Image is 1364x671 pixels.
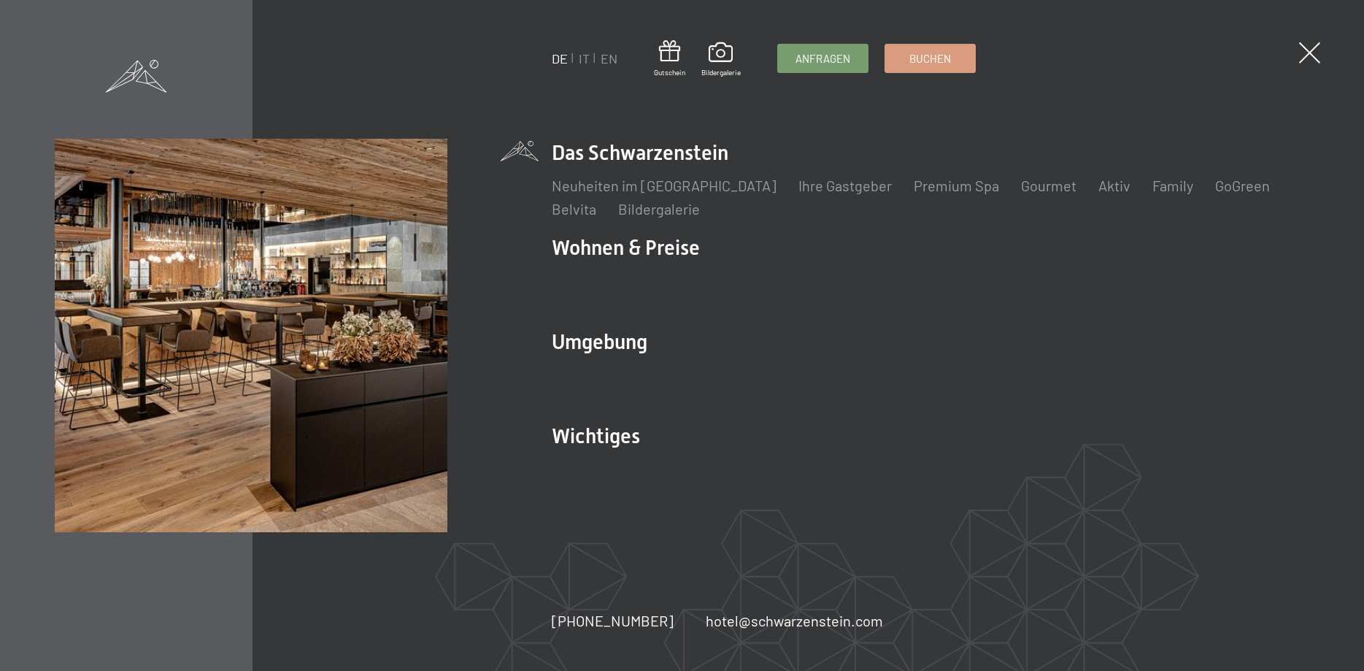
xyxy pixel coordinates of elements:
a: Bildergalerie [618,200,700,218]
span: Buchen [909,51,951,66]
a: Gutschein [654,40,685,77]
img: Wellnesshotel Südtirol SCHWARZENSTEIN - Wellnessurlaub in den Alpen, Wandern und Wellness [55,139,447,532]
a: Aktiv [1098,177,1130,194]
a: Family [1152,177,1193,194]
span: Anfragen [795,51,850,66]
span: Gutschein [654,67,685,77]
a: Bildergalerie [701,42,741,77]
a: Premium Spa [914,177,999,194]
a: Gourmet [1021,177,1076,194]
span: Bildergalerie [701,67,741,77]
a: IT [579,50,590,66]
a: Anfragen [778,45,868,72]
a: Neuheiten im [GEOGRAPHIC_DATA] [552,177,777,194]
a: Ihre Gastgeber [798,177,892,194]
a: Belvita [552,200,596,218]
a: hotel@schwarzenstein.com [706,610,883,631]
span: [PHONE_NUMBER] [552,612,674,629]
a: GoGreen [1215,177,1270,194]
a: DE [552,50,568,66]
a: EN [601,50,617,66]
a: Buchen [885,45,975,72]
a: [PHONE_NUMBER] [552,610,674,631]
